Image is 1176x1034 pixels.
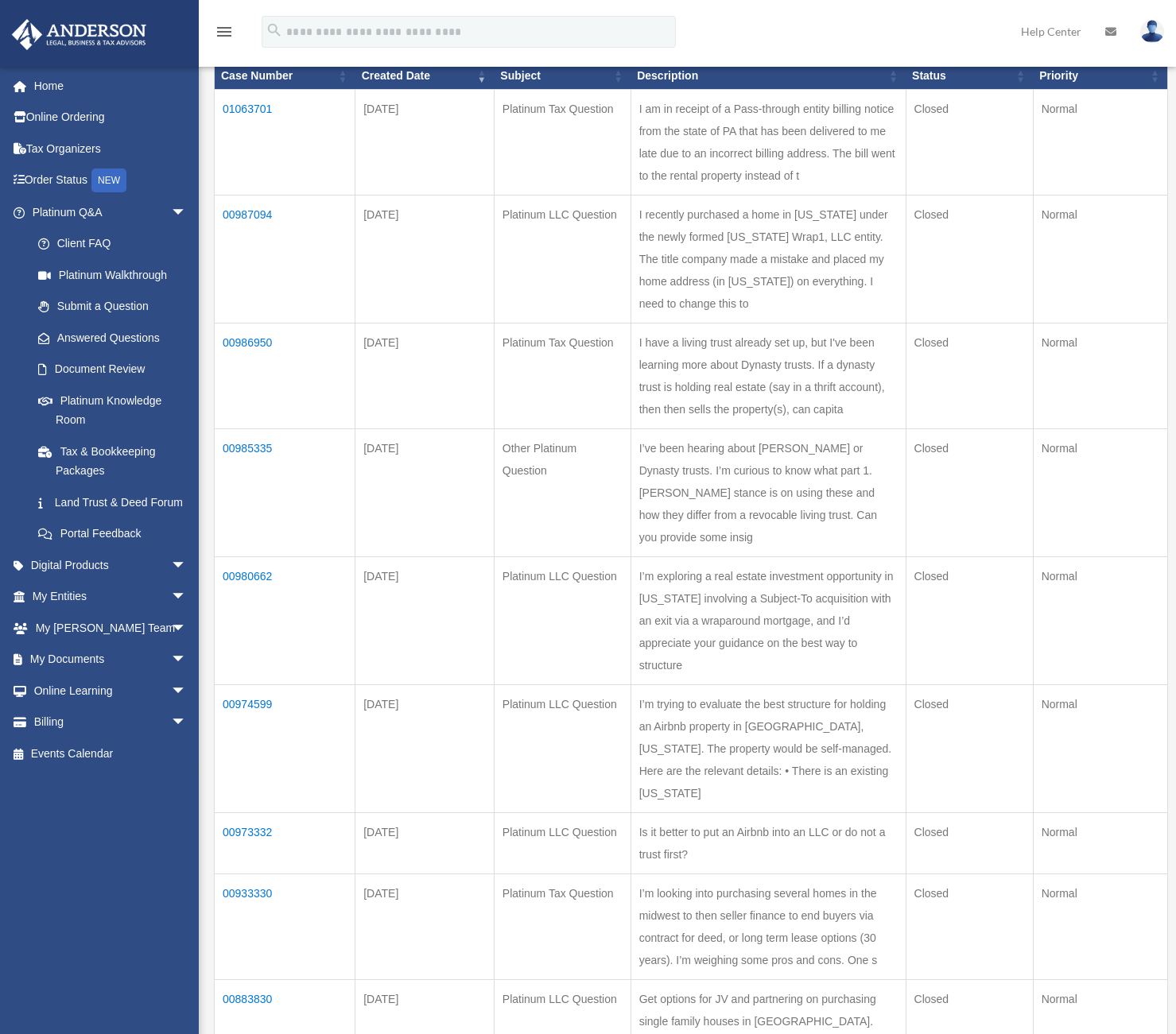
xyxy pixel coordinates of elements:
td: [DATE] [355,684,495,812]
td: I’ve been hearing about [PERSON_NAME] or Dynasty trusts. I’m curious to know what part 1. [PERSON... [631,428,906,556]
span: arrow_drop_down [171,549,203,582]
a: Submit a Question [22,291,203,323]
a: Platinum Knowledge Room [22,385,203,436]
td: I’m exploring a real estate investment opportunity in [US_STATE] involving a Subject-To acquisiti... [631,556,906,684]
td: Normal [1033,812,1167,873]
td: [DATE] [355,89,495,195]
td: Normal [1033,323,1167,428]
td: 00973332 [215,812,355,873]
a: Document Review [22,354,203,385]
td: Platinum LLC Question [494,812,631,873]
i: menu [215,22,234,41]
td: Closed [906,89,1033,195]
td: I am in receipt of a Pass-through entity billing notice from the state of PA that has been delive... [631,89,906,195]
td: [DATE] [355,323,495,428]
th: Priority: activate to sort column ascending [1033,63,1167,90]
a: Events Calendar [11,738,211,769]
a: Order StatusNEW [11,165,211,197]
span: arrow_drop_down [171,644,203,676]
td: [DATE] [355,556,495,684]
img: Anderson Advisors Platinum Portal [7,19,151,50]
td: Platinum Tax Question [494,89,631,195]
th: Subject: activate to sort column ascending [494,63,631,90]
a: Billingarrow_drop_down [11,707,211,738]
span: arrow_drop_down [171,581,203,614]
td: 00980662 [215,556,355,684]
a: My Entitiesarrow_drop_down [11,581,211,613]
td: Normal [1033,195,1167,323]
span: arrow_drop_down [171,612,203,645]
td: Platinum Tax Question [494,873,631,979]
a: Online Ordering [11,102,211,134]
td: [DATE] [355,195,495,323]
td: Closed [906,873,1033,979]
a: My Documentsarrow_drop_down [11,644,211,676]
a: Digital Productsarrow_drop_down [11,549,211,581]
img: User Pic [1140,20,1164,43]
td: 01063701 [215,89,355,195]
td: Platinum Tax Question [494,323,631,428]
a: Tax Organizers [11,133,211,165]
td: 00974599 [215,684,355,812]
td: 00987094 [215,195,355,323]
span: arrow_drop_down [171,675,203,707]
a: Tax & Bookkeeping Packages [22,436,203,486]
a: Answered Questions [22,322,195,354]
td: I’m looking into purchasing several homes in the midwest to then seller finance to end buyers via... [631,873,906,979]
td: Normal [1033,684,1167,812]
td: Normal [1033,428,1167,556]
a: Platinum Walkthrough [22,259,203,291]
td: 00985335 [215,428,355,556]
td: 00986950 [215,323,355,428]
a: Home [11,70,211,102]
td: Other Platinum Question [494,428,631,556]
td: Closed [906,812,1033,873]
a: menu [215,28,234,41]
td: [DATE] [355,873,495,979]
th: Case Number: activate to sort column ascending [215,63,355,90]
td: Closed [906,428,1033,556]
th: Description: activate to sort column ascending [631,63,906,90]
td: Closed [906,684,1033,812]
td: Platinum LLC Question [494,556,631,684]
a: Platinum Q&Aarrow_drop_down [11,196,203,228]
a: Portal Feedback [22,518,203,550]
td: 00933330 [215,873,355,979]
td: I’m trying to evaluate the best structure for holding an Airbnb property in [GEOGRAPHIC_DATA], [U... [631,684,906,812]
td: [DATE] [355,428,495,556]
td: Closed [906,556,1033,684]
th: Status: activate to sort column ascending [906,63,1033,90]
td: Normal [1033,556,1167,684]
td: Is it better to put an Airbnb into an LLC or do not a trust first? [631,812,906,873]
td: Platinum LLC Question [494,195,631,323]
td: [DATE] [355,812,495,873]
td: Normal [1033,873,1167,979]
td: I have a living trust already set up, but I've been learning more about Dynasty trusts. If a dyna... [631,323,906,428]
i: search [266,21,283,39]
a: Land Trust & Deed Forum [22,486,203,518]
div: NEW [91,168,126,192]
td: Normal [1033,89,1167,195]
a: My [PERSON_NAME] Teamarrow_drop_down [11,612,211,644]
td: Platinum LLC Question [494,684,631,812]
td: I recently purchased a home in [US_STATE] under the newly formed [US_STATE] Wrap1, LLC entity. Th... [631,195,906,323]
a: Client FAQ [22,228,203,260]
td: Closed [906,195,1033,323]
a: Online Learningarrow_drop_down [11,675,211,707]
td: Closed [906,323,1033,428]
th: Created Date: activate to sort column ascending [355,63,495,90]
span: arrow_drop_down [171,196,203,229]
span: arrow_drop_down [171,707,203,739]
